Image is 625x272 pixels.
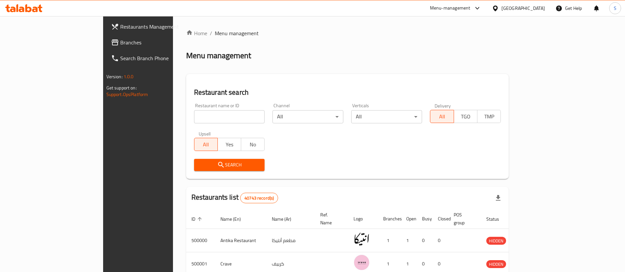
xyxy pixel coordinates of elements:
[199,131,211,136] label: Upsell
[378,209,401,229] th: Branches
[194,138,218,151] button: All
[244,140,262,149] span: No
[351,110,422,123] div: All
[194,159,265,171] button: Search
[106,35,208,50] a: Branches
[486,237,506,245] span: HIDDEN
[210,29,212,37] li: /
[433,112,451,121] span: All
[435,103,451,108] label: Delivery
[215,229,267,252] td: Antika Restaurant
[320,211,340,227] span: Ref. Name
[106,50,208,66] a: Search Branch Phone
[194,110,265,123] input: Search for restaurant name or ID..
[120,38,202,46] span: Branches
[454,211,473,227] span: POS group
[417,209,433,229] th: Busy
[401,209,417,229] th: Open
[215,29,259,37] span: Menu management
[194,87,501,97] h2: Restaurant search
[454,110,477,123] button: TGO
[240,193,278,203] div: Total records count
[241,195,278,201] span: 40743 record(s)
[433,209,448,229] th: Closed
[378,229,401,252] td: 1
[477,110,501,123] button: TMP
[186,29,509,37] nav: breadcrumb
[217,138,241,151] button: Yes
[501,5,545,12] div: [GEOGRAPHIC_DATA]
[220,215,249,223] span: Name (En)
[106,19,208,35] a: Restaurants Management
[199,161,260,169] span: Search
[430,4,470,12] div: Menu-management
[272,215,300,223] span: Name (Ar)
[490,190,506,206] div: Export file
[480,112,498,121] span: TMP
[348,209,378,229] th: Logo
[191,215,204,223] span: ID
[457,112,475,121] span: TGO
[486,260,506,268] div: HIDDEN
[354,231,370,247] img: Antika Restaurant
[191,192,278,203] h2: Restaurants list
[433,229,448,252] td: 0
[354,254,370,271] img: Crave
[186,50,251,61] h2: Menu management
[106,84,137,92] span: Get support on:
[197,140,215,149] span: All
[124,72,134,81] span: 1.0.0
[106,90,148,99] a: Support.OpsPlatform
[430,110,454,123] button: All
[241,138,265,151] button: No
[486,215,508,223] span: Status
[486,260,506,268] span: HIDDEN
[417,229,433,252] td: 0
[106,72,123,81] span: Version:
[220,140,239,149] span: Yes
[272,110,343,123] div: All
[614,5,616,12] span: S
[267,229,315,252] td: مطعم أنتيكا
[120,54,202,62] span: Search Branch Phone
[401,229,417,252] td: 1
[120,23,202,31] span: Restaurants Management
